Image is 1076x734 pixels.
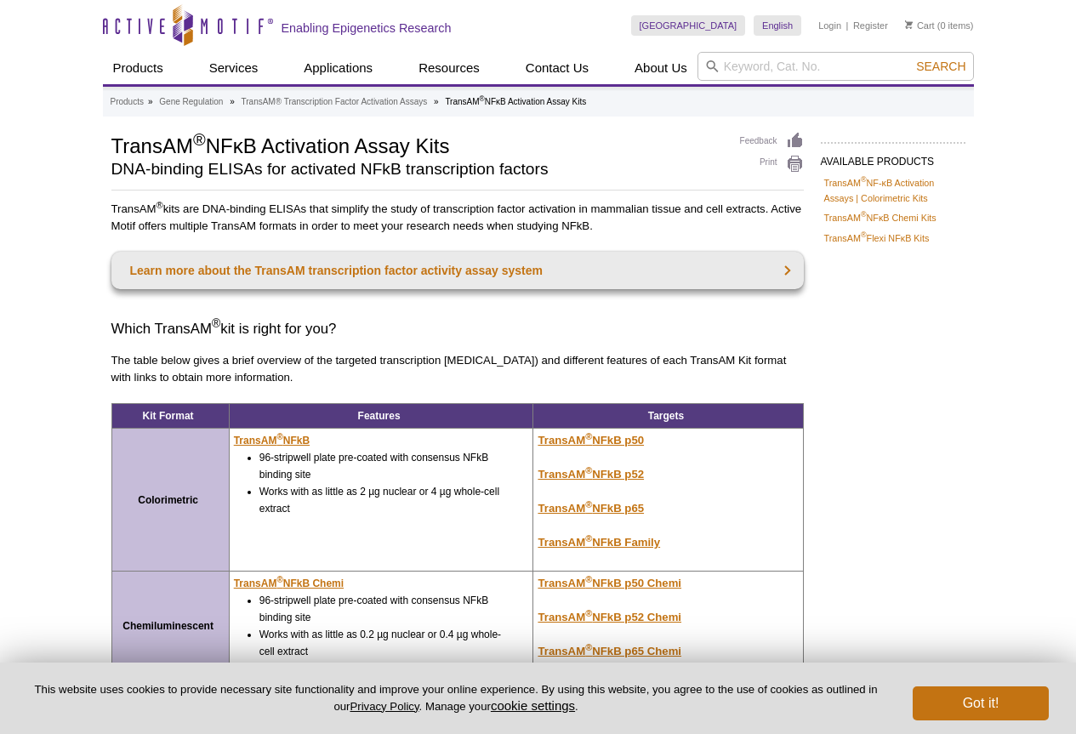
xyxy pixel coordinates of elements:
sup: ® [480,94,485,103]
li: » [148,97,153,106]
li: Works with as little as 2 µg nuclear or 4 µg whole-cell extract [259,483,510,517]
u: TransAM NFkB p65 [538,502,644,515]
strong: Kit Format [143,410,194,422]
a: TransAM®NFkB p50 Chemi [538,577,681,589]
p: The table below gives a brief overview of the targeted transcription [MEDICAL_DATA]) and differen... [111,352,804,386]
a: Cart [905,20,935,31]
h3: Which TransAM kit is right for you? [111,319,804,339]
a: English [754,15,801,36]
p: This website uses cookies to provide necessary site functionality and improve your online experie... [27,682,885,714]
a: TransAM®NFkB p65 [538,502,644,515]
a: TransAM®NFκB Chemi Kits [824,210,937,225]
a: TransAM®NFkB Family [538,536,660,549]
button: cookie settings [491,698,575,713]
li: | [846,15,849,36]
strong: Targets [648,410,684,422]
img: Your Cart [905,20,913,29]
sup: ® [212,317,220,331]
sup: ® [585,532,592,543]
li: (0 items) [905,15,974,36]
a: Login [818,20,841,31]
a: Feedback [740,132,804,151]
a: Products [103,52,174,84]
input: Keyword, Cat. No. [697,52,974,81]
strong: Features [358,410,401,422]
a: TransAM®NFkB p52 [538,468,644,481]
a: About Us [624,52,697,84]
u: TransAM NFkB p65 Chemi [538,645,681,657]
li: » [434,97,439,106]
button: Search [911,59,971,74]
u: TransAM NFkB p50 Chemi [538,577,681,589]
strong: Colorimetric [138,494,198,506]
sup: ® [861,230,867,239]
a: TransAM®NF-κB Activation Assays | Colorimetric Kits [824,175,962,206]
a: Contact Us [515,52,599,84]
sup: ® [585,608,592,618]
strong: Chemiluminescent [122,620,213,632]
u: TransAM NFkB p50 [538,434,644,447]
sup: ® [276,432,282,441]
u: TransAM NFkB p52 Chemi [538,611,681,623]
span: Search [916,60,965,73]
li: » [230,97,235,106]
h2: DNA-binding ELISAs for activated NFkB transcription factors [111,162,723,177]
sup: ® [861,175,867,184]
h2: Enabling Epigenetics Research [282,20,452,36]
a: Privacy Policy [350,700,418,713]
a: TransAM®NFkB p50 [538,434,644,447]
button: Got it! [913,686,1049,720]
a: Resources [408,52,490,84]
sup: ® [276,575,282,584]
a: Learn more about the TransAM transcription factor activity assay system [111,252,804,289]
a: TransAM®Flexi NFκB Kits [824,230,930,246]
sup: ® [585,465,592,475]
a: Applications [293,52,383,84]
a: TransAM® Transcription Factor Activation Assays [242,94,428,110]
a: TransAM®NFkB p65 Chemi [538,645,681,657]
u: TransAM NFkB p52 [538,468,644,481]
h2: AVAILABLE PRODUCTS [821,142,965,173]
a: Register [853,20,888,31]
a: [GEOGRAPHIC_DATA] [631,15,746,36]
li: Works with as little as 0.2 µg nuclear or 0.4 µg whole-cell extract [259,626,510,660]
u: TransAM NFkB Family [538,536,660,549]
sup: ® [585,574,592,584]
a: TransAM®NFkB Chemi [234,575,344,592]
sup: ® [585,642,592,652]
sup: ® [585,498,592,509]
a: Print [740,155,804,174]
a: Services [199,52,269,84]
u: TransAM NFkB [234,435,310,447]
a: TransAM®NFkB [234,432,310,449]
p: TransAM kits are DNA-binding ELISAs that simplify the study of transcription factor activation in... [111,201,804,235]
a: Gene Regulation [159,94,223,110]
li: 96-stripwell plate pre-coated with consensus NFkB binding site [259,592,510,626]
a: TransAM®NFkB p52 Chemi [538,611,681,623]
a: Products [111,94,144,110]
sup: ® [861,211,867,219]
li: TransAM NFκB Activation Assay Kits [445,97,586,106]
sup: ® [193,130,206,149]
sup: ® [157,200,163,210]
sup: ® [585,431,592,441]
u: TransAM NFkB Chemi [234,578,344,589]
h1: TransAM NFκB Activation Assay Kits [111,132,723,157]
li: 96-stripwell plate pre-coated with consensus NFkB binding site [259,449,510,483]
